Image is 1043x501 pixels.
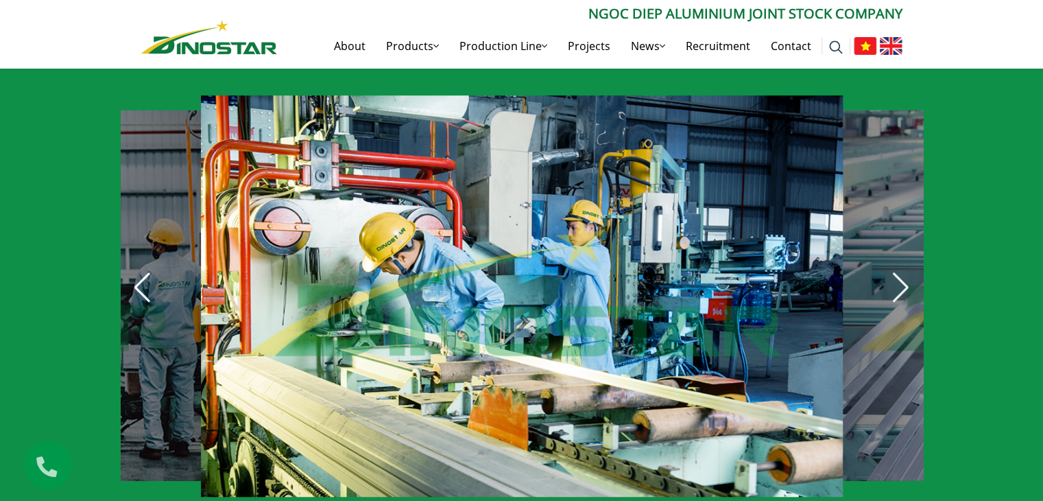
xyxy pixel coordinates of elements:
div: Previous slide [128,272,158,303]
a: News [621,24,675,68]
div: 16 / 30 [201,95,843,497]
img: Nhôm Dinostar [141,20,277,54]
img: English [880,37,902,55]
img: Tiếng Việt [854,37,876,55]
a: Projects [558,24,621,68]
p: Ngoc Diep Aluminium Joint Stock Company [277,3,902,24]
div: Next slide [886,272,916,303]
a: About [324,24,376,68]
a: Nhôm Dinostar [141,17,277,54]
a: Recruitment [675,24,760,68]
img: search [829,40,843,54]
a: Products [376,24,449,68]
a: Production Line [449,24,558,68]
a: Contact [760,24,822,68]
